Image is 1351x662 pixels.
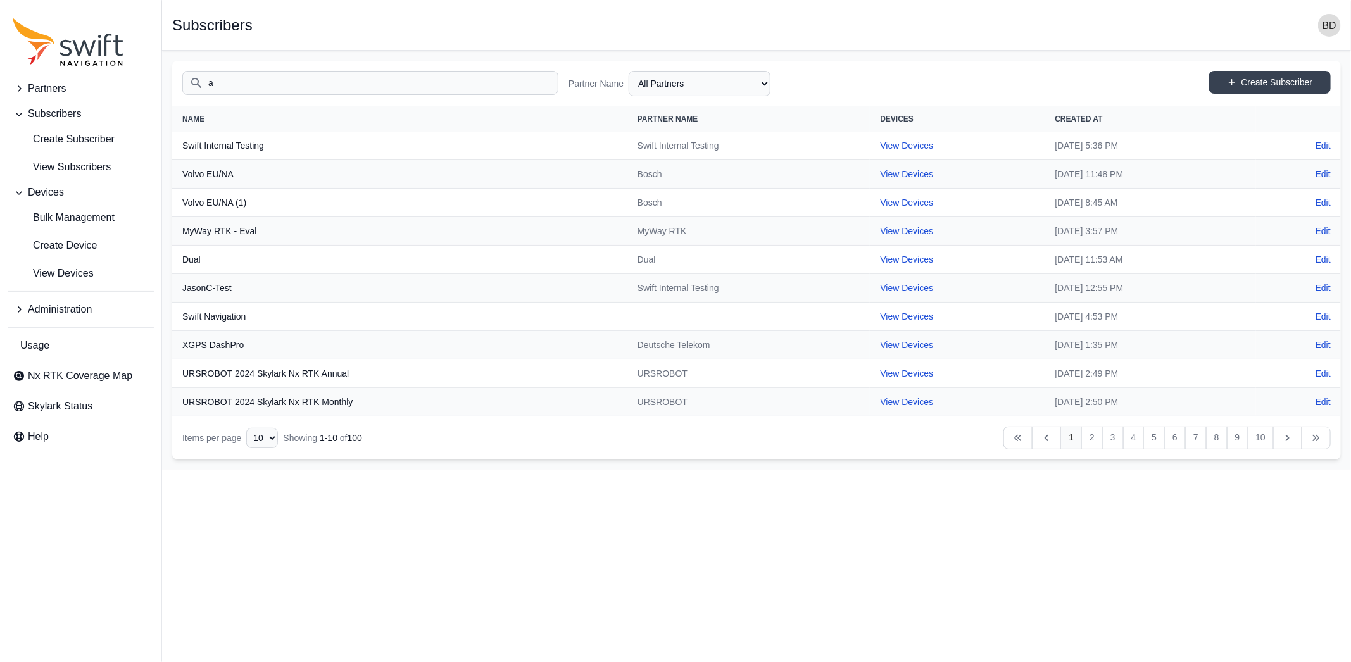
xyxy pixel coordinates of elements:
[1206,427,1228,449] a: 8
[627,388,870,416] td: URSROBOT
[1045,274,1257,303] td: [DATE] 12:55 PM
[20,338,49,353] span: Usage
[182,71,558,95] input: Search
[28,302,92,317] span: Administration
[627,106,870,132] th: Partner Name
[1316,225,1331,237] a: Edit
[28,185,64,200] span: Devices
[182,433,241,443] span: Items per page
[1164,427,1186,449] a: 6
[569,77,624,90] label: Partner Name
[1045,106,1257,132] th: Created At
[8,180,154,205] button: Devices
[1316,367,1331,380] a: Edit
[8,76,154,101] button: Partners
[1081,427,1103,449] a: 2
[172,246,627,274] th: Dual
[1045,246,1257,274] td: [DATE] 11:53 AM
[172,217,627,246] th: MyWay RTK - Eval
[1316,196,1331,209] a: Edit
[880,169,933,179] a: View Devices
[28,399,92,414] span: Skylark Status
[8,233,154,258] a: Create Device
[28,106,81,122] span: Subscribers
[172,189,627,217] th: Volvo EU/NA (1)
[172,18,253,33] h1: Subscribers
[172,106,627,132] th: Name
[1143,427,1165,449] a: 5
[1316,139,1331,152] a: Edit
[880,226,933,236] a: View Devices
[627,217,870,246] td: MyWay RTK
[8,154,154,180] a: View Subscribers
[172,416,1341,459] nav: Table navigation
[627,331,870,359] td: Deutsche Telekom
[1227,427,1248,449] a: 9
[8,363,154,389] a: Nx RTK Coverage Map
[13,159,111,175] span: View Subscribers
[1247,427,1274,449] a: 10
[1045,331,1257,359] td: [DATE] 1:35 PM
[1316,168,1331,180] a: Edit
[880,311,933,322] a: View Devices
[627,359,870,388] td: URSROBOT
[880,340,933,350] a: View Devices
[1209,71,1331,94] a: Create Subscriber
[1123,427,1145,449] a: 4
[172,359,627,388] th: URSROBOT 2024 Skylark Nx RTK Annual
[880,254,933,265] a: View Devices
[1316,396,1331,408] a: Edit
[28,368,132,384] span: Nx RTK Coverage Map
[1185,427,1207,449] a: 7
[1060,427,1082,449] a: 1
[28,81,66,96] span: Partners
[8,127,154,152] a: Create Subscriber
[1316,339,1331,351] a: Edit
[246,428,278,448] select: Display Limit
[8,394,154,419] a: Skylark Status
[8,205,154,230] a: Bulk Management
[627,274,870,303] td: Swift Internal Testing
[172,132,627,160] th: Swift Internal Testing
[172,274,627,303] th: JasonC-Test
[880,397,933,407] a: View Devices
[880,197,933,208] a: View Devices
[1316,253,1331,266] a: Edit
[320,433,337,443] span: 1 - 10
[1045,217,1257,246] td: [DATE] 3:57 PM
[13,132,115,147] span: Create Subscriber
[880,141,933,151] a: View Devices
[880,368,933,378] a: View Devices
[28,429,49,444] span: Help
[1045,132,1257,160] td: [DATE] 5:36 PM
[13,210,115,225] span: Bulk Management
[8,333,154,358] a: Usage
[1102,427,1124,449] a: 3
[13,238,97,253] span: Create Device
[627,189,870,217] td: Bosch
[8,424,154,449] a: Help
[1045,160,1257,189] td: [DATE] 11:48 PM
[348,433,362,443] span: 100
[172,331,627,359] th: XGPS DashPro
[1045,388,1257,416] td: [DATE] 2:50 PM
[172,160,627,189] th: Volvo EU/NA
[627,132,870,160] td: Swift Internal Testing
[172,303,627,331] th: Swift Navigation
[1045,189,1257,217] td: [DATE] 8:45 AM
[627,246,870,274] td: Dual
[627,160,870,189] td: Bosch
[880,283,933,293] a: View Devices
[13,266,94,281] span: View Devices
[1045,359,1257,388] td: [DATE] 2:49 PM
[1316,282,1331,294] a: Edit
[1318,14,1341,37] img: user photo
[8,101,154,127] button: Subscribers
[1045,303,1257,331] td: [DATE] 4:53 PM
[870,106,1045,132] th: Devices
[8,261,154,286] a: View Devices
[629,71,770,96] select: Partner Name
[8,297,154,322] button: Administration
[283,432,362,444] div: Showing of
[172,388,627,416] th: URSROBOT 2024 Skylark Nx RTK Monthly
